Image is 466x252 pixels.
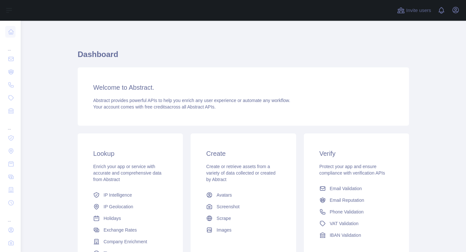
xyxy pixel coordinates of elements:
[330,232,361,238] span: IBAN Validation
[317,229,396,241] a: IBAN Validation
[78,49,409,65] h1: Dashboard
[204,189,283,201] a: Avatars
[216,227,231,233] span: Images
[104,238,147,245] span: Company Enrichment
[145,104,167,109] span: free credits
[93,104,216,109] span: Your account comes with across all Abstract APIs.
[204,212,283,224] a: Scrape
[319,149,394,158] h3: Verify
[104,192,132,198] span: IP Intelligence
[330,197,364,203] span: Email Reputation
[93,98,290,103] span: Abstract provides powerful APIs to help you enrich any user experience or automate any workflow.
[206,164,275,182] span: Create or retrieve assets from a variety of data collected or created by Abtract
[317,218,396,229] a: VAT Validation
[93,83,394,92] h3: Welcome to Abstract.
[91,236,170,247] a: Company Enrichment
[93,149,167,158] h3: Lookup
[5,39,16,52] div: ...
[317,183,396,194] a: Email Validation
[317,206,396,218] a: Phone Validation
[104,203,133,210] span: IP Geolocation
[216,203,239,210] span: Screenshot
[216,215,231,222] span: Scrape
[330,209,364,215] span: Phone Validation
[5,210,16,223] div: ...
[91,189,170,201] a: IP Intelligence
[406,7,431,14] span: Invite users
[91,201,170,212] a: IP Geolocation
[104,215,121,222] span: Holidays
[317,194,396,206] a: Email Reputation
[5,118,16,131] div: ...
[91,212,170,224] a: Holidays
[204,224,283,236] a: Images
[104,227,137,233] span: Exchange Rates
[396,5,432,16] button: Invite users
[204,201,283,212] a: Screenshot
[330,220,359,227] span: VAT Validation
[319,164,385,176] span: Protect your app and ensure compliance with verification APIs
[330,185,362,192] span: Email Validation
[216,192,232,198] span: Avatars
[91,224,170,236] a: Exchange Rates
[93,164,161,182] span: Enrich your app or service with accurate and comprehensive data from Abstract
[206,149,280,158] h3: Create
